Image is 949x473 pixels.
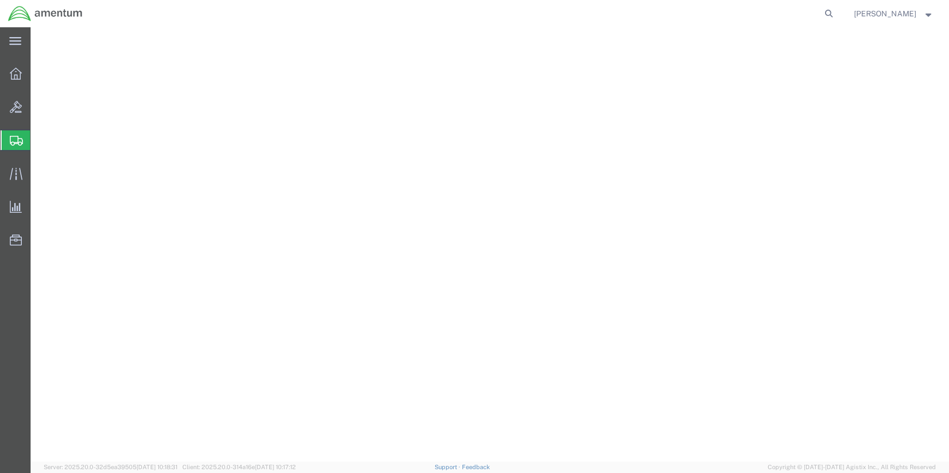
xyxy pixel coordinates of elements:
iframe: FS Legacy Container [31,27,949,462]
img: logo [8,5,83,22]
span: Donald Frederiksen [854,8,916,20]
span: Server: 2025.20.0-32d5ea39505 [44,464,177,470]
span: Copyright © [DATE]-[DATE] Agistix Inc., All Rights Reserved [768,463,936,472]
span: Client: 2025.20.0-314a16e [182,464,296,470]
a: Feedback [462,464,490,470]
span: [DATE] 10:18:31 [137,464,177,470]
button: [PERSON_NAME] [853,7,934,20]
a: Support [435,464,462,470]
span: [DATE] 10:17:12 [255,464,296,470]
